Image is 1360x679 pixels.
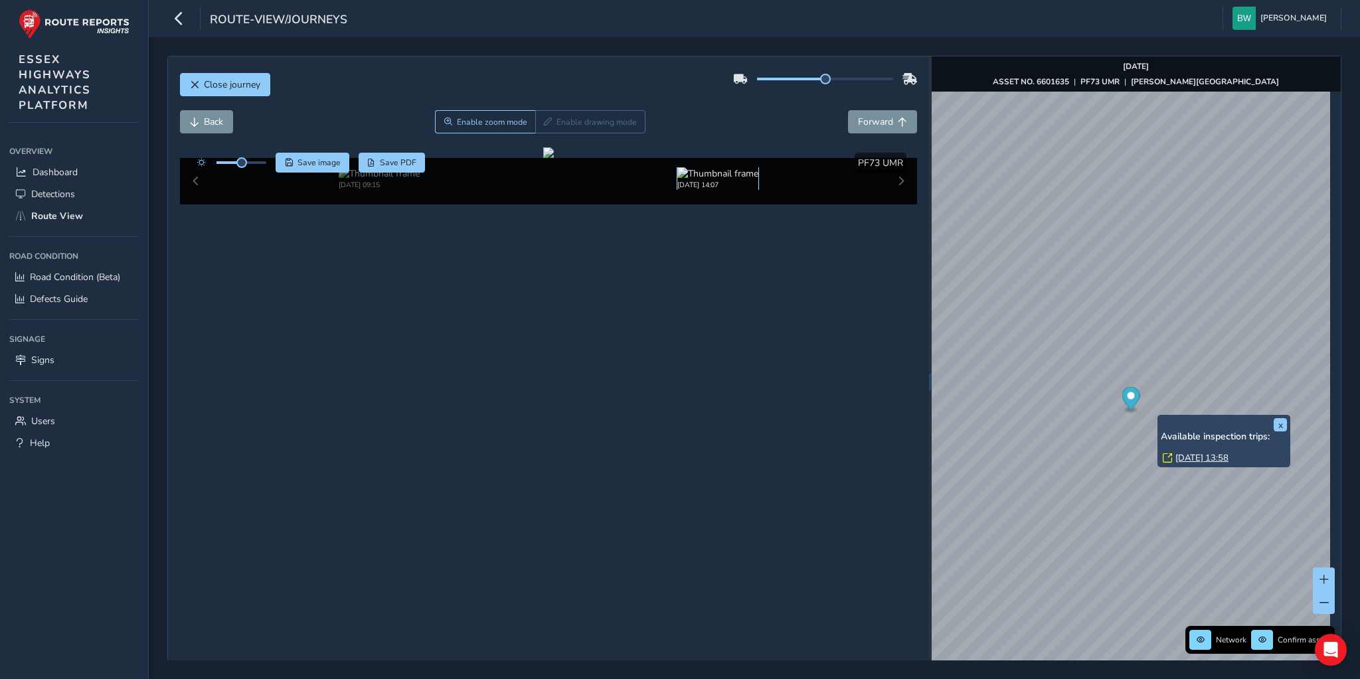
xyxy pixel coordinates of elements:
a: [DATE] 13:58 [1175,452,1229,464]
button: x [1274,418,1287,431]
span: Road Condition (Beta) [30,271,120,283]
button: Close journey [180,73,270,96]
span: Route View [31,210,83,222]
button: [PERSON_NAME] [1232,7,1331,30]
strong: ASSET NO. 6601635 [993,76,1069,87]
span: Network [1216,635,1246,645]
button: Forward [848,110,917,133]
span: Dashboard [33,166,78,179]
strong: [DATE] [1123,61,1149,72]
strong: [PERSON_NAME][GEOGRAPHIC_DATA] [1131,76,1279,87]
img: diamond-layout [1232,7,1256,30]
strong: PF73 UMR [1080,76,1120,87]
span: Signs [31,354,54,366]
a: Users [9,410,139,432]
button: Save [276,153,349,173]
img: Thumbnail frame [677,167,758,180]
button: Zoom [435,110,535,133]
button: Back [180,110,233,133]
div: Overview [9,141,139,161]
a: Road Condition (Beta) [9,266,139,288]
span: Users [31,415,55,427]
span: Save image [297,157,341,168]
div: Signage [9,329,139,349]
span: Enable zoom mode [457,117,527,127]
a: Defects Guide [9,288,139,310]
span: PF73 UMR [858,157,903,169]
span: Detections [31,188,75,200]
span: route-view/journeys [210,11,347,30]
div: Open Intercom Messenger [1315,634,1347,666]
div: [DATE] 09:15 [339,180,420,190]
div: | | [993,76,1279,87]
img: rr logo [19,9,129,39]
a: Dashboard [9,161,139,183]
span: Defects Guide [30,293,88,305]
a: Detections [9,183,139,205]
span: Back [204,115,223,128]
a: Signs [9,349,139,371]
span: Help [30,437,50,449]
div: Road Condition [9,246,139,266]
div: Map marker [1122,387,1140,414]
div: System [9,390,139,410]
span: [PERSON_NAME] [1260,7,1327,30]
span: Close journey [204,78,260,91]
a: Help [9,432,139,454]
button: PDF [359,153,426,173]
span: Save PDF [380,157,416,168]
img: Thumbnail frame [339,167,420,180]
span: Confirm assets [1278,635,1331,645]
span: Forward [858,115,893,128]
h6: Available inspection trips: [1161,431,1287,443]
div: [DATE] 14:07 [677,180,758,190]
a: Route View [9,205,139,227]
span: ESSEX HIGHWAYS ANALYTICS PLATFORM [19,52,91,113]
